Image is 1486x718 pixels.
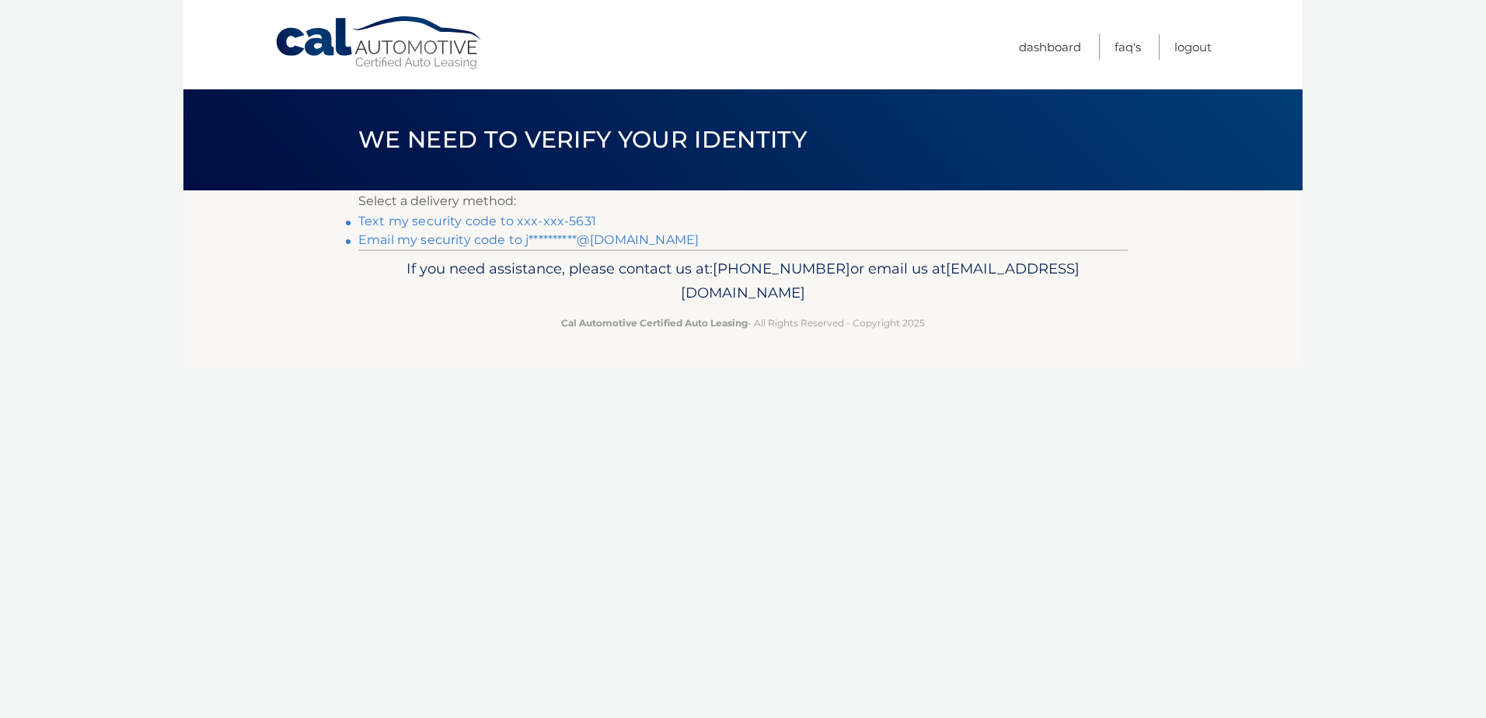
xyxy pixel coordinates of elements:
p: If you need assistance, please contact us at: or email us at [368,256,1118,306]
strong: Cal Automotive Certified Auto Leasing [561,317,748,329]
span: [PHONE_NUMBER] [713,260,850,277]
p: - All Rights Reserved - Copyright 2025 [368,315,1118,331]
a: Text my security code to xxx-xxx-5631 [358,214,596,228]
a: FAQ's [1114,34,1141,60]
span: We need to verify your identity [358,125,807,154]
a: Logout [1174,34,1212,60]
a: Cal Automotive [274,16,484,71]
p: Select a delivery method: [358,190,1128,212]
a: Email my security code to j**********@[DOMAIN_NAME] [358,232,699,247]
a: Dashboard [1019,34,1081,60]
